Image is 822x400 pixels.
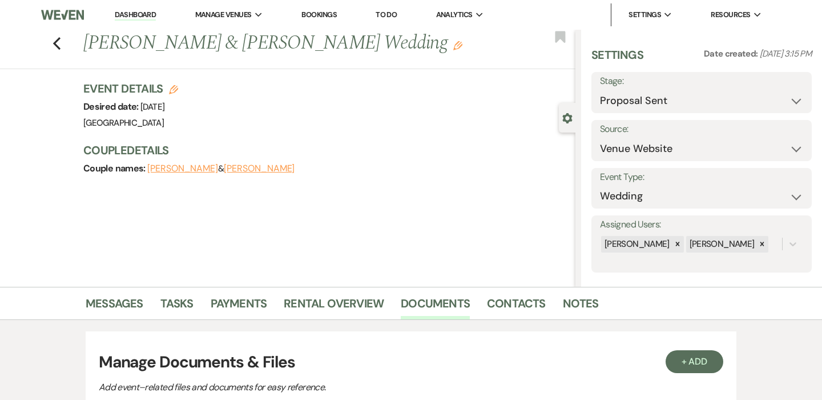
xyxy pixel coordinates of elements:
[666,350,724,373] button: + Add
[83,117,164,129] span: [GEOGRAPHIC_DATA]
[284,294,384,319] a: Rental Overview
[211,294,267,319] a: Payments
[600,169,803,186] label: Event Type:
[562,112,573,123] button: Close lead details
[591,47,643,72] h3: Settings
[563,294,599,319] a: Notes
[600,121,803,138] label: Source:
[600,217,803,233] label: Assigned Users:
[83,101,140,113] span: Desired date:
[140,101,164,113] span: [DATE]
[99,380,498,395] p: Add event–related files and documents for easy reference.
[83,30,473,57] h1: [PERSON_NAME] & [PERSON_NAME] Wedding
[160,294,194,319] a: Tasks
[83,142,564,158] h3: Couple Details
[376,10,397,19] a: To Do
[147,164,218,173] button: [PERSON_NAME]
[704,48,760,59] span: Date created:
[686,236,756,253] div: [PERSON_NAME]
[436,9,473,21] span: Analytics
[83,162,147,174] span: Couple names:
[628,9,661,21] span: Settings
[41,3,84,27] img: Weven Logo
[224,164,295,173] button: [PERSON_NAME]
[453,40,462,50] button: Edit
[487,294,546,319] a: Contacts
[147,163,295,174] span: &
[600,73,803,90] label: Stage:
[99,350,723,374] h3: Manage Documents & Files
[115,10,156,21] a: Dashboard
[711,9,750,21] span: Resources
[601,236,671,253] div: [PERSON_NAME]
[195,9,252,21] span: Manage Venues
[401,294,470,319] a: Documents
[301,10,337,19] a: Bookings
[86,294,143,319] a: Messages
[760,48,812,59] span: [DATE] 3:15 PM
[83,81,178,97] h3: Event Details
